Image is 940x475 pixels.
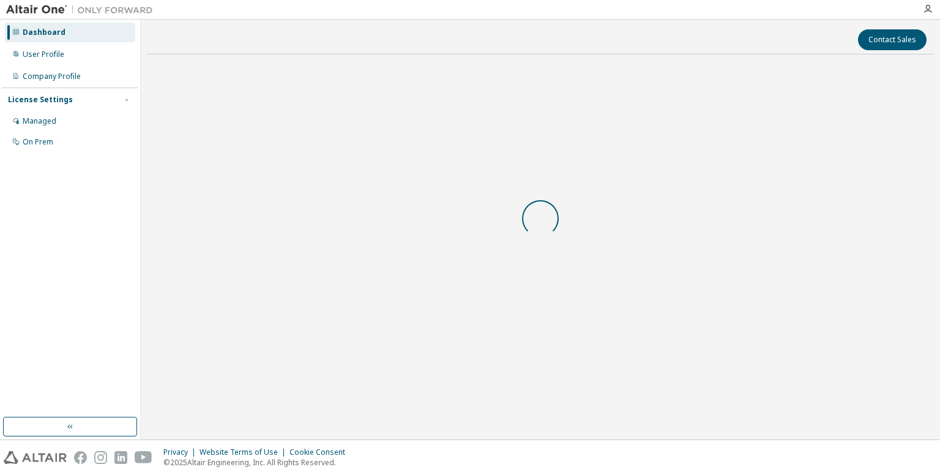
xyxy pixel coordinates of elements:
[94,451,107,464] img: instagram.svg
[163,457,352,468] p: © 2025 Altair Engineering, Inc. All Rights Reserved.
[6,4,159,16] img: Altair One
[74,451,87,464] img: facebook.svg
[289,447,352,457] div: Cookie Consent
[4,451,67,464] img: altair_logo.svg
[200,447,289,457] div: Website Terms of Use
[858,29,927,50] button: Contact Sales
[8,95,73,105] div: License Settings
[23,72,81,81] div: Company Profile
[23,50,64,59] div: User Profile
[23,137,53,147] div: On Prem
[23,116,56,126] div: Managed
[163,447,200,457] div: Privacy
[135,451,152,464] img: youtube.svg
[114,451,127,464] img: linkedin.svg
[23,28,65,37] div: Dashboard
